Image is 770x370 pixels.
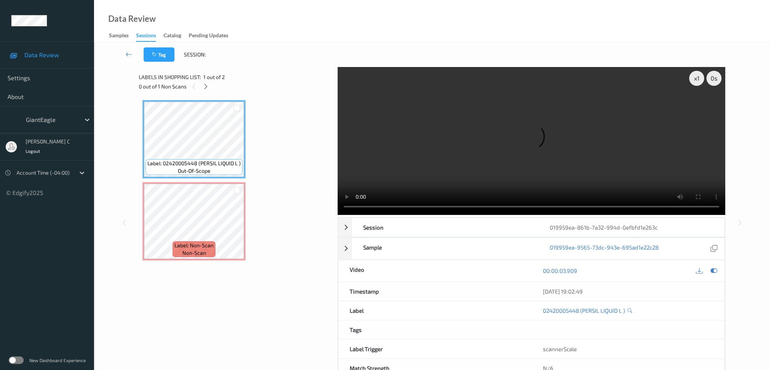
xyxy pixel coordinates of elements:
[184,51,206,58] span: Session:
[338,340,531,358] div: Label Trigger
[109,30,136,41] a: Samples
[338,301,531,320] div: Label
[706,71,721,86] div: 0 s
[147,160,241,167] span: Label: 02420005448 (PERSIL LIQUID L )
[136,32,156,42] div: Sessions
[164,30,189,41] a: Catalog
[543,288,713,295] div: [DATE] 19:02:49
[338,238,725,260] div: Sample019959ea-9565-73dc-943e-695ad1e22c28
[189,32,228,41] div: Pending Updates
[182,249,206,257] span: non-scan
[109,32,129,41] div: Samples
[144,47,174,62] button: Tag
[174,242,214,249] span: Label: Non-Scan
[178,167,211,175] span: out-of-scope
[338,282,531,301] div: Timestamp
[338,218,725,237] div: Session019959ea-861b-7a32-994d-0efbfd1e263c
[136,30,164,42] a: Sessions
[550,244,659,254] a: 019959ea-9565-73dc-943e-695ad1e22c28
[203,73,225,81] span: 1 out of 2
[139,82,332,91] div: 0 out of 1 Non Scans
[108,15,156,23] div: Data Review
[543,307,625,314] a: 02420005448 (PERSIL LIQUID L )
[139,73,201,81] span: Labels in shopping list:
[538,218,725,237] div: 019959ea-861b-7a32-994d-0efbfd1e263c
[689,71,704,86] div: x 1
[543,267,577,274] a: 00:00:03.909
[164,32,181,41] div: Catalog
[352,238,538,259] div: Sample
[532,340,725,358] div: scannerScale
[338,320,531,339] div: Tags
[189,30,236,41] a: Pending Updates
[338,260,531,282] div: Video
[352,218,538,237] div: Session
